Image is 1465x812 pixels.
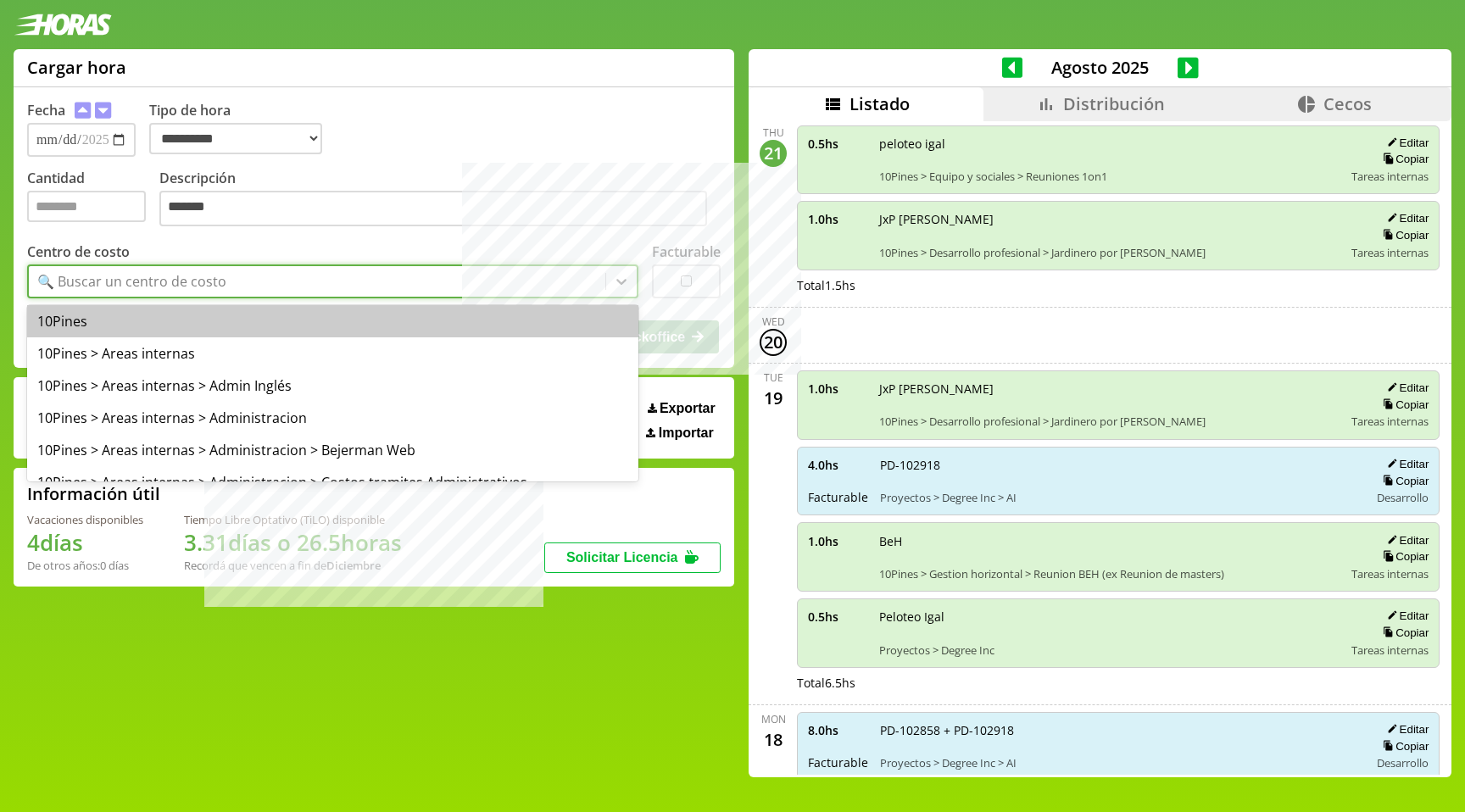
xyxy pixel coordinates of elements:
span: BeH [879,533,1340,549]
div: Mon [761,712,786,726]
div: 10Pines > Areas internas > Administracion > Bejerman Web [27,434,638,466]
span: 10Pines > Desarrollo profesional > Jardinero por [PERSON_NAME] [879,414,1340,429]
span: Desarrollo [1377,490,1429,505]
div: 🔍 Buscar un centro de costo [37,272,226,291]
span: Tareas internas [1351,414,1429,429]
span: Tareas internas [1351,566,1429,581]
span: 1.0 hs [808,211,867,227]
span: Exportar [660,401,716,416]
div: 10Pines > Areas internas > Administracion > Costos tramites Administrativos [27,466,638,498]
div: 10Pines > Areas internas > Admin Inglés [27,370,638,402]
span: 10Pines > Equipo y sociales > Reuniones 1on1 [879,169,1340,184]
div: scrollable content [749,121,1451,776]
div: 10Pines [27,305,638,337]
span: 0.5 hs [808,609,867,625]
button: Copiar [1378,739,1429,754]
textarea: Descripción [159,191,707,226]
span: Tareas internas [1351,245,1429,260]
span: Facturable [808,754,868,770]
span: Proyectos > Degree Inc > AI [880,490,1357,505]
span: Tareas internas [1351,169,1429,184]
button: Editar [1382,211,1429,225]
div: Thu [763,125,784,140]
span: Proyectos > Degree Inc [879,642,1340,658]
select: Tipo de hora [149,123,322,154]
span: Agosto 2025 [1022,56,1178,79]
span: Facturable [808,489,868,505]
span: peloteo igal [879,136,1340,152]
div: 10Pines > Areas internas [27,337,638,370]
span: 10Pines > Desarrollo profesional > Jardinero por [PERSON_NAME] [879,245,1340,260]
h1: Cargar hora [27,56,126,79]
button: Exportar [643,400,721,417]
span: PD-102918 [880,457,1357,473]
h2: Información útil [27,482,160,505]
label: Descripción [159,169,721,231]
button: Copiar [1378,626,1429,640]
span: Distribución [1063,92,1165,115]
span: PD-102858 + PD-102918 [880,722,1357,738]
span: Tareas internas [1351,642,1429,658]
div: 10Pines > Areas internas > Administracion [27,402,638,434]
div: Recordá que vencen a fin de [184,558,402,573]
span: 1.0 hs [808,533,867,549]
input: Cantidad [27,191,146,222]
span: 8.0 hs [808,722,868,738]
div: Tiempo Libre Optativo (TiLO) disponible [184,512,402,527]
div: 21 [760,140,787,167]
span: Peloteo Igal [879,609,1340,625]
span: 4.0 hs [808,457,868,473]
label: Facturable [652,242,721,261]
div: 20 [760,329,787,356]
span: Cecos [1323,92,1372,115]
button: Copiar [1378,474,1429,488]
span: Desarrollo [1377,755,1429,770]
button: Copiar [1378,549,1429,564]
div: 19 [760,385,787,412]
div: Wed [762,314,785,329]
h1: 3.31 días o 26.5 horas [184,527,402,558]
div: Tue [764,370,783,385]
label: Centro de costo [27,242,130,261]
b: Diciembre [326,558,381,573]
span: JxP [PERSON_NAME] [879,381,1340,397]
span: 0.5 hs [808,136,867,152]
label: Fecha [27,101,65,120]
div: Vacaciones disponibles [27,512,143,527]
span: Proyectos > Degree Inc > AI [880,755,1357,770]
img: logotipo [14,14,112,36]
label: Cantidad [27,169,159,231]
label: Tipo de hora [149,101,336,157]
span: Listado [849,92,910,115]
button: Copiar [1378,152,1429,166]
button: Copiar [1378,228,1429,242]
button: Editar [1382,136,1429,150]
div: De otros años: 0 días [27,558,143,573]
div: Total 6.5 hs [797,675,1440,691]
span: JxP [PERSON_NAME] [879,211,1340,227]
button: Editar [1382,533,1429,548]
div: 18 [760,726,787,754]
span: Solicitar Licencia [566,550,678,565]
button: Editar [1382,722,1429,737]
span: Importar [659,425,714,441]
button: Editar [1382,381,1429,395]
span: 10Pines > Gestion horizontal > Reunion BEH (ex Reunion de masters) [879,566,1340,581]
h1: 4 días [27,527,143,558]
button: Copiar [1378,398,1429,412]
button: Solicitar Licencia [544,542,721,573]
button: Editar [1382,457,1429,471]
div: Total 1.5 hs [797,277,1440,293]
span: 1.0 hs [808,381,867,397]
button: Editar [1382,609,1429,623]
